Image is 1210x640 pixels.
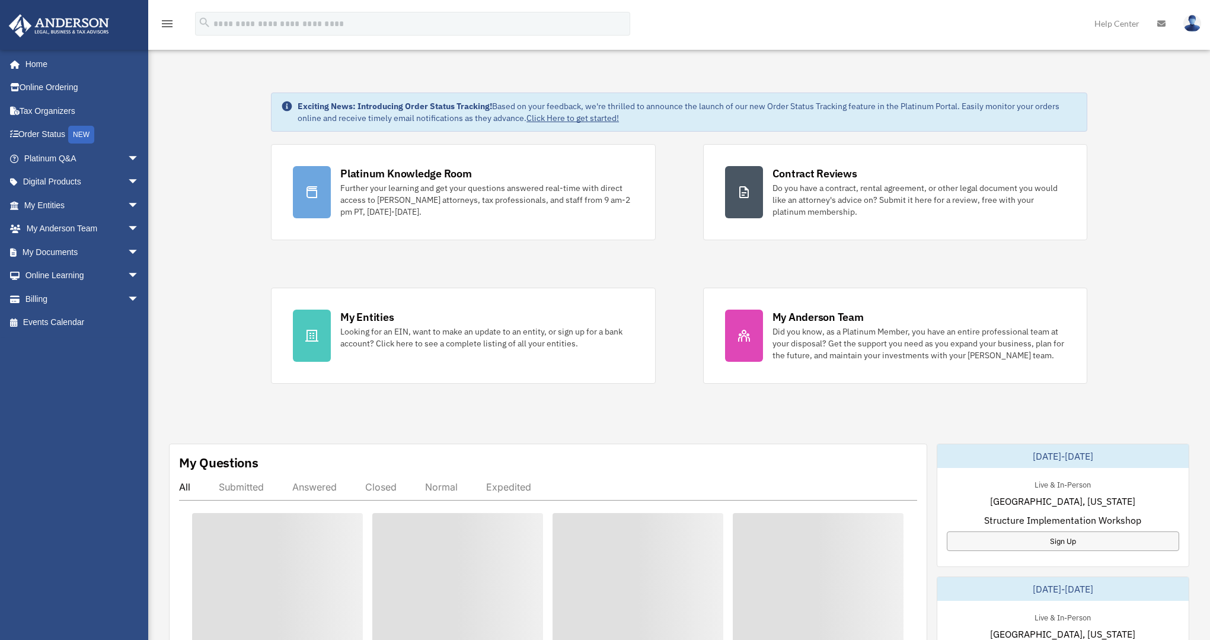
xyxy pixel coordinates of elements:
a: Home [8,52,151,76]
div: My Questions [179,454,258,472]
a: Order StatusNEW [8,123,157,147]
div: My Anderson Team [772,310,864,324]
span: Structure Implementation Workshop [984,513,1141,527]
div: Live & In-Person [1025,610,1100,623]
a: Sign Up [947,531,1179,551]
a: Online Learningarrow_drop_down [8,264,157,288]
a: Platinum Q&Aarrow_drop_down [8,147,157,170]
a: Platinum Knowledge Room Further your learning and get your questions answered real-time with dire... [271,144,655,240]
div: Normal [425,481,458,493]
a: My Anderson Teamarrow_drop_down [8,217,157,241]
div: My Entities [340,310,394,324]
div: Live & In-Person [1025,477,1100,490]
span: arrow_drop_down [127,170,151,195]
img: User Pic [1183,15,1201,32]
span: arrow_drop_down [127,147,151,171]
strong: Exciting News: Introducing Order Status Tracking! [298,101,492,112]
div: Did you know, as a Platinum Member, you have an entire professional team at your disposal? Get th... [772,326,1065,361]
a: Digital Productsarrow_drop_down [8,170,157,194]
div: [DATE]-[DATE] [937,577,1189,601]
a: My Anderson Team Did you know, as a Platinum Member, you have an entire professional team at your... [703,288,1087,384]
span: arrow_drop_down [127,217,151,241]
a: My Entities Looking for an EIN, want to make an update to an entity, or sign up for a bank accoun... [271,288,655,384]
span: [GEOGRAPHIC_DATA], [US_STATE] [990,494,1135,508]
div: Looking for an EIN, want to make an update to an entity, or sign up for a bank account? Click her... [340,326,633,349]
div: Do you have a contract, rental agreement, or other legal document you would like an attorney's ad... [772,182,1065,218]
a: Tax Organizers [8,99,157,123]
span: arrow_drop_down [127,193,151,218]
a: menu [160,21,174,31]
div: Answered [292,481,337,493]
img: Anderson Advisors Platinum Portal [5,14,113,37]
span: arrow_drop_down [127,287,151,311]
div: NEW [68,126,94,144]
span: arrow_drop_down [127,240,151,265]
a: My Entitiesarrow_drop_down [8,193,157,217]
span: arrow_drop_down [127,264,151,288]
div: Contract Reviews [772,166,857,181]
a: Contract Reviews Do you have a contract, rental agreement, or other legal document you would like... [703,144,1087,240]
div: Based on your feedback, we're thrilled to announce the launch of our new Order Status Tracking fe... [298,100,1077,124]
div: Closed [365,481,397,493]
div: All [179,481,190,493]
div: [DATE]-[DATE] [937,444,1189,468]
i: menu [160,17,174,31]
a: Events Calendar [8,311,157,335]
a: My Documentsarrow_drop_down [8,240,157,264]
a: Online Ordering [8,76,157,100]
div: Further your learning and get your questions answered real-time with direct access to [PERSON_NAM... [340,182,633,218]
a: Click Here to get started! [526,113,619,123]
i: search [198,16,211,29]
div: Submitted [219,481,264,493]
div: Platinum Knowledge Room [340,166,472,181]
a: Billingarrow_drop_down [8,287,157,311]
div: Expedited [486,481,531,493]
